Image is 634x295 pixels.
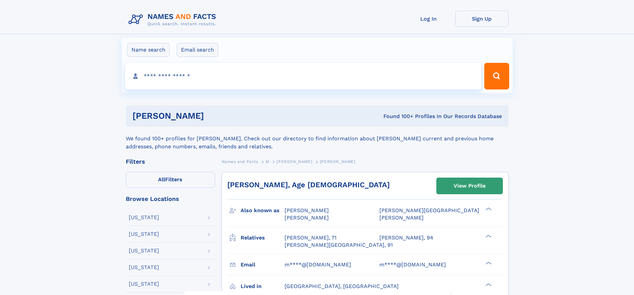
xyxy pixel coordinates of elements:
[126,127,509,151] div: We found 100+ profiles for [PERSON_NAME]. Check out our directory to find information about [PERS...
[455,11,509,27] a: Sign Up
[437,178,503,194] a: View Profile
[277,157,312,166] a: [PERSON_NAME]
[379,234,433,241] a: [PERSON_NAME], 94
[484,63,509,89] button: Search Button
[126,159,215,165] div: Filters
[241,281,285,292] h3: Lived in
[484,261,492,265] div: ❯
[379,215,424,221] span: [PERSON_NAME]
[241,259,285,270] h3: Email
[129,215,159,220] div: [US_STATE]
[129,248,159,253] div: [US_STATE]
[484,282,492,287] div: ❯
[379,207,479,214] span: [PERSON_NAME][GEOGRAPHIC_DATA]
[402,11,455,27] a: Log In
[241,232,285,243] h3: Relatives
[294,113,502,120] div: Found 100+ Profiles In Our Records Database
[126,11,222,29] img: Logo Names and Facts
[266,157,269,166] a: M
[285,207,329,214] span: [PERSON_NAME]
[127,43,170,57] label: Name search
[227,181,390,189] a: [PERSON_NAME], Age [DEMOGRAPHIC_DATA]
[285,215,329,221] span: [PERSON_NAME]
[484,207,492,211] div: ❯
[285,283,399,289] span: [GEOGRAPHIC_DATA], [GEOGRAPHIC_DATA]
[277,159,312,164] span: [PERSON_NAME]
[126,196,215,202] div: Browse Locations
[266,159,269,164] span: M
[320,159,355,164] span: [PERSON_NAME]
[129,231,159,237] div: [US_STATE]
[285,234,336,241] a: [PERSON_NAME], 71
[484,234,492,238] div: ❯
[285,241,393,249] a: [PERSON_NAME][GEOGRAPHIC_DATA], 91
[129,265,159,270] div: [US_STATE]
[158,176,165,183] span: All
[241,205,285,216] h3: Also known as
[177,43,218,57] label: Email search
[454,178,486,194] div: View Profile
[132,112,294,120] h1: [PERSON_NAME]
[125,63,482,89] input: search input
[129,281,159,287] div: [US_STATE]
[222,157,258,166] a: Names and Facts
[126,172,215,188] label: Filters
